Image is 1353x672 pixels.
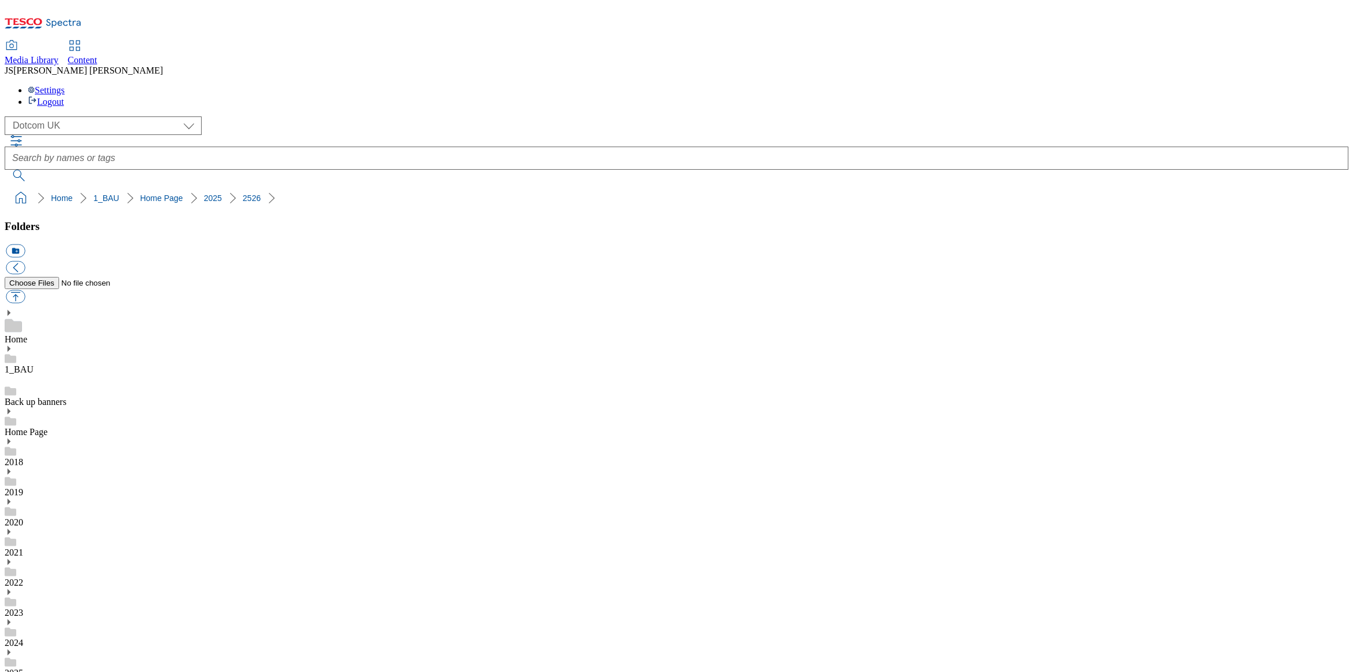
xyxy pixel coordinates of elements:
a: Home Page [5,427,48,437]
a: 2018 [5,457,23,467]
a: Back up banners [5,397,67,407]
a: Logout [28,97,64,107]
a: Settings [28,85,65,95]
h3: Folders [5,220,1348,233]
span: [PERSON_NAME] [PERSON_NAME] [13,65,163,75]
a: 2022 [5,578,23,587]
a: 2023 [5,608,23,618]
a: 1_BAU [5,364,34,374]
a: Content [68,41,97,65]
input: Search by names or tags [5,147,1348,170]
a: 1_BAU [93,193,119,203]
span: JS [5,65,13,75]
a: Home [5,334,27,344]
span: Media Library [5,55,59,65]
nav: breadcrumb [5,187,1348,209]
a: 2019 [5,487,23,497]
a: 2025 [204,193,222,203]
a: Media Library [5,41,59,65]
span: Content [68,55,97,65]
a: Home Page [140,193,183,203]
a: home [12,189,30,207]
a: 2024 [5,638,23,648]
a: 2526 [243,193,261,203]
a: Home [51,193,72,203]
a: 2021 [5,547,23,557]
a: 2020 [5,517,23,527]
